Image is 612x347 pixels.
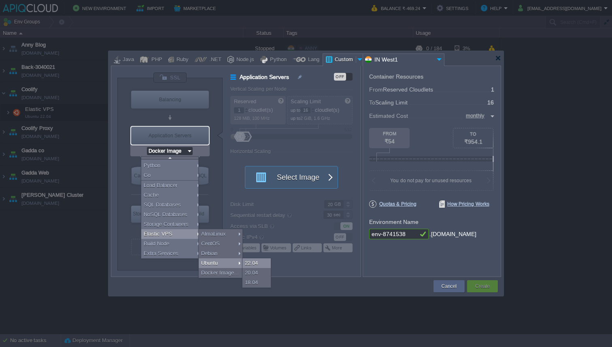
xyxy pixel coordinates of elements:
div: Build Node [189,206,209,223]
div: Java [120,54,134,66]
div: Node.js [234,54,254,66]
div: Container Resources [369,74,423,80]
div: Create New Layer [131,239,209,255]
div: 20.04 [242,268,271,278]
div: NoSQL Databases [189,167,208,185]
span: How Pricing Works [439,200,489,208]
button: Create [475,282,490,290]
div: OFF [334,73,346,81]
div: Python [141,161,201,170]
div: Custom [332,54,356,66]
span: Quotas & Pricing [369,200,416,208]
div: .[DOMAIN_NAME] [429,229,476,240]
div: Load Balancer [131,91,209,109]
div: NoSQL Databases [141,210,201,219]
div: Build Node [141,239,201,249]
div: Docker Image... [199,268,242,278]
div: Load Balancer [141,181,201,190]
div: Extra Services [141,249,201,258]
div: Lang [306,54,319,66]
div: Python [268,54,287,66]
div: Cache [141,190,201,200]
div: Storage Containers [131,206,151,223]
div: Cache [132,167,151,185]
div: Debian [199,249,242,258]
div: Go [141,170,201,180]
div: NoSQL [189,167,208,185]
label: Environment Name [369,219,419,225]
div: .NET [207,54,221,66]
button: Select Image [251,166,323,188]
div: PHP [149,54,162,66]
div: AlmaLinux [199,229,242,239]
div: SQL Databases [141,200,201,210]
div: Storage [131,206,151,222]
div: 18.04 [242,278,271,287]
div: 22.04 [242,258,271,268]
div: Elastic VPS [141,229,201,239]
div: Storage Containers [141,219,201,229]
button: Cancel [442,282,457,290]
div: Build [189,206,209,222]
div: CentOS [199,239,242,249]
div: Ruby [174,54,189,66]
div: Ubuntu [199,258,242,268]
div: Application Servers [131,127,209,145]
div: Balancing [131,91,209,109]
